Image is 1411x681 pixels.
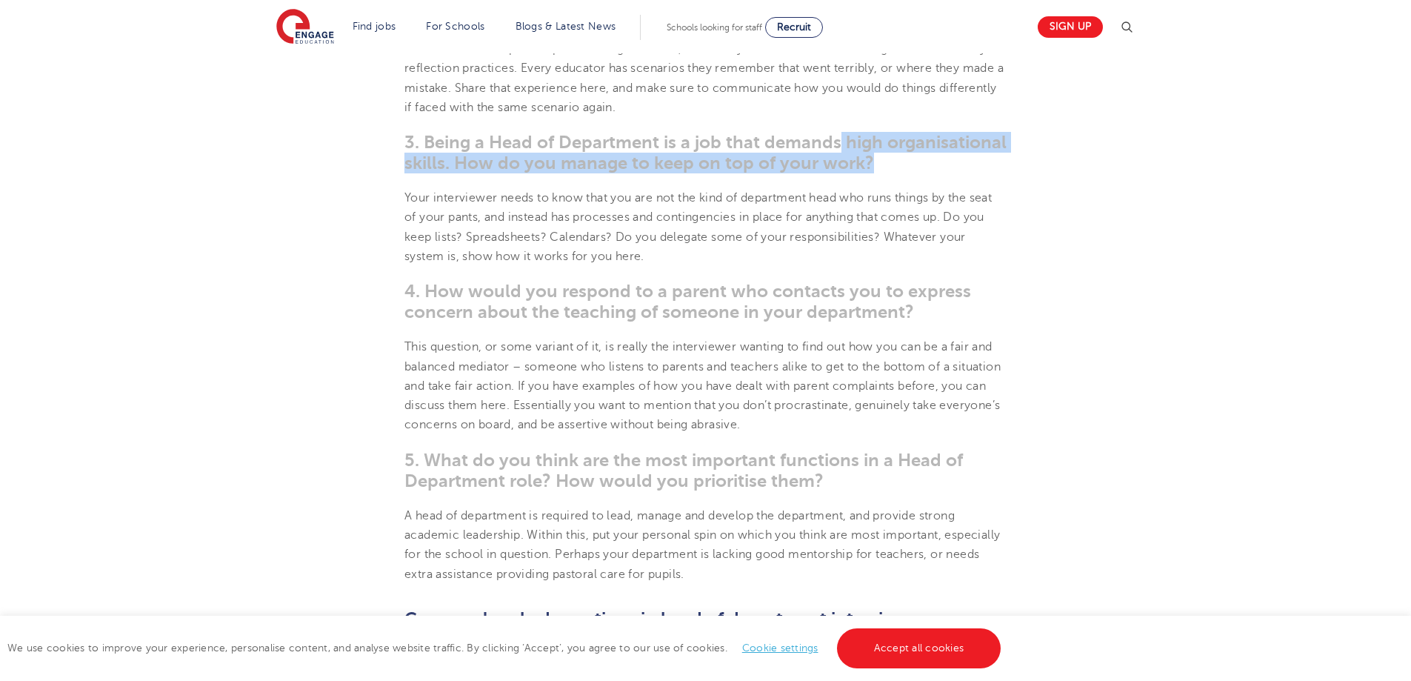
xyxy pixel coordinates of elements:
[404,450,963,491] span: 5. What do you think are the most important functions in a Head of Department role? How would you...
[765,17,823,38] a: Recruit
[404,132,1007,173] span: 3. Being a Head of Department is a job that demands high organisational skills. How do you manage...
[404,606,1007,631] h2: Commonly asked questions in head of department interviews
[426,21,484,32] a: For Schools
[1038,16,1103,38] a: Sign up
[276,9,334,46] img: Engage Education
[404,509,1000,581] span: A head of department is required to lead, manage and develop the department, and provide strong a...
[777,21,811,33] span: Recruit
[7,642,1004,654] span: We use cookies to improve your experience, personalise content, and analyse website traffic. By c...
[404,42,1006,114] span: Reflection is an important part of being a teacher, and here your interviewer is looking for evid...
[742,642,818,654] a: Cookie settings
[667,22,762,33] span: Schools looking for staff
[404,191,992,263] span: Your interviewer needs to know that you are not the kind of department head who runs things by th...
[404,281,971,322] span: 4. How would you respond to a parent who contacts you to express concern about the teaching of so...
[516,21,616,32] a: Blogs & Latest News
[353,21,396,32] a: Find jobs
[837,628,1001,668] a: Accept all cookies
[404,340,1001,431] span: This question, or some variant of it, is really the interviewer wanting to find out how you can b...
